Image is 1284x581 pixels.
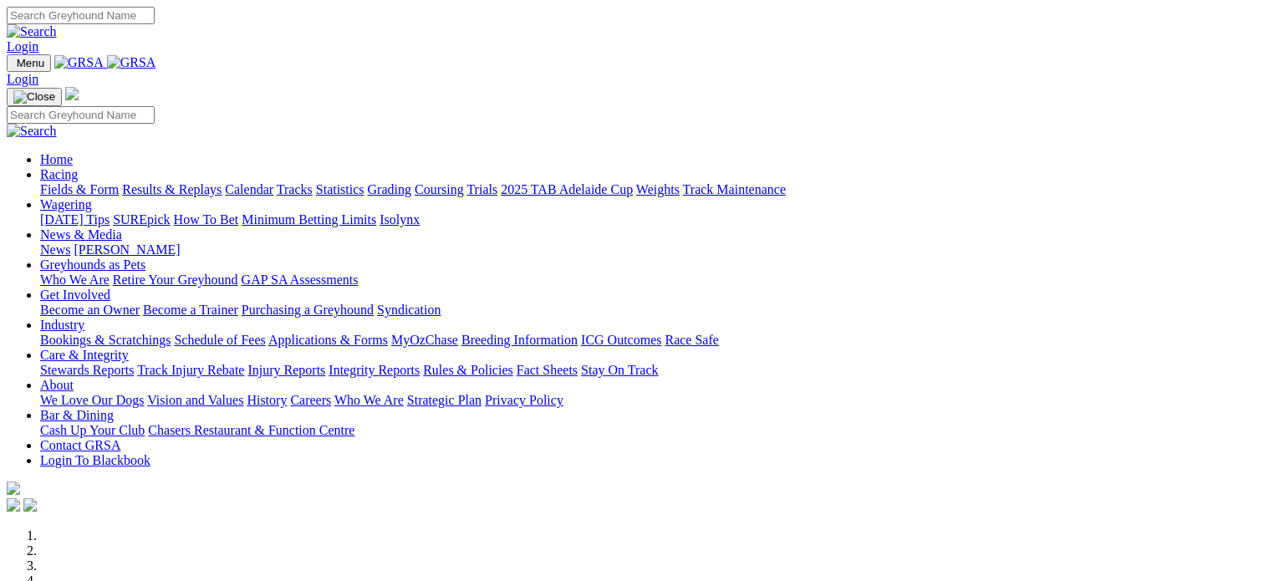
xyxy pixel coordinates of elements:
a: Bar & Dining [40,408,114,422]
a: Breeding Information [461,333,578,347]
a: Login [7,39,38,54]
a: Contact GRSA [40,438,120,452]
a: Syndication [377,303,441,317]
a: Coursing [415,182,464,196]
span: Menu [17,57,44,69]
img: facebook.svg [7,498,20,512]
a: Statistics [316,182,364,196]
a: Schedule of Fees [174,333,265,347]
a: Track Maintenance [683,182,786,196]
a: Become an Owner [40,303,140,317]
div: Get Involved [40,303,1265,318]
a: Race Safe [665,333,718,347]
a: Isolynx [380,212,420,227]
img: Close [13,90,55,104]
img: twitter.svg [23,498,37,512]
a: Stay On Track [581,363,658,377]
a: Who We Are [334,393,404,407]
a: Racing [40,167,78,181]
a: Results & Replays [122,182,222,196]
a: Careers [290,393,331,407]
a: Privacy Policy [485,393,563,407]
a: Injury Reports [247,363,325,377]
a: Login To Blackbook [40,453,150,467]
a: Calendar [225,182,273,196]
a: About [40,378,74,392]
a: Grading [368,182,411,196]
div: News & Media [40,242,1265,257]
a: SUREpick [113,212,170,227]
img: logo-grsa-white.png [7,482,20,495]
a: Minimum Betting Limits [242,212,376,227]
a: Track Injury Rebate [137,363,244,377]
a: Who We Are [40,273,110,287]
a: Become a Trainer [143,303,238,317]
a: [DATE] Tips [40,212,110,227]
a: Home [40,152,73,166]
a: Wagering [40,197,92,212]
a: How To Bet [174,212,239,227]
a: MyOzChase [391,333,458,347]
img: GRSA [107,55,156,70]
input: Search [7,7,155,24]
div: Greyhounds as Pets [40,273,1265,288]
a: Fields & Form [40,182,119,196]
a: Trials [466,182,497,196]
a: Get Involved [40,288,110,302]
a: Tracks [277,182,313,196]
div: Racing [40,182,1265,197]
button: Toggle navigation [7,88,62,106]
button: Toggle navigation [7,54,51,72]
a: Care & Integrity [40,348,129,362]
input: Search [7,106,155,124]
a: ICG Outcomes [581,333,661,347]
a: News [40,242,70,257]
a: Industry [40,318,84,332]
div: Bar & Dining [40,423,1265,438]
div: Care & Integrity [40,363,1265,378]
div: About [40,393,1265,408]
a: GAP SA Assessments [242,273,359,287]
a: Fact Sheets [517,363,578,377]
a: Strategic Plan [407,393,481,407]
a: Purchasing a Greyhound [242,303,374,317]
a: [PERSON_NAME] [74,242,180,257]
a: Cash Up Your Club [40,423,145,437]
img: Search [7,124,57,139]
img: GRSA [54,55,104,70]
a: We Love Our Dogs [40,393,144,407]
a: History [247,393,287,407]
div: Industry [40,333,1265,348]
a: Weights [636,182,680,196]
a: Applications & Forms [268,333,388,347]
a: Chasers Restaurant & Function Centre [148,423,354,437]
img: Search [7,24,57,39]
a: Greyhounds as Pets [40,257,145,272]
a: News & Media [40,227,122,242]
a: Stewards Reports [40,363,134,377]
img: logo-grsa-white.png [65,87,79,100]
a: Integrity Reports [329,363,420,377]
div: Wagering [40,212,1265,227]
a: Rules & Policies [423,363,513,377]
a: 2025 TAB Adelaide Cup [501,182,633,196]
a: Retire Your Greyhound [113,273,238,287]
a: Vision and Values [147,393,243,407]
a: Login [7,72,38,86]
a: Bookings & Scratchings [40,333,171,347]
